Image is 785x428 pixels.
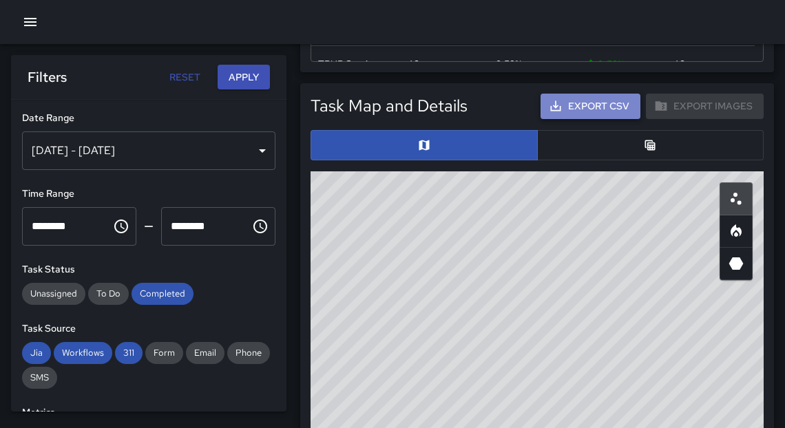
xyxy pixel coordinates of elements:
span: Phone [227,347,270,359]
span: To Do [88,288,129,299]
span: Email [186,347,224,359]
h6: Metrics [22,405,275,420]
h6: Filters [28,66,67,88]
button: Choose time, selected time is 11:59 PM [247,213,274,240]
h6: Task Status [22,262,275,277]
h5: Task Map and Details [311,95,468,117]
span: 311 [115,347,143,359]
div: Completed [132,283,193,305]
div: Jia [22,342,51,364]
span: Completed [132,288,193,299]
span: Workflows [54,347,112,359]
span: Jia [22,347,51,359]
div: TPUP Service Requested [318,57,393,71]
div: 2.53% [496,57,522,71]
button: Map [311,130,538,160]
svg: Scatterplot [728,191,744,207]
h6: Time Range [22,186,275,202]
h6: Date Range [22,111,275,126]
span: Form [145,347,183,359]
div: 311 [115,342,143,364]
svg: Table [643,138,657,152]
button: 3D Heatmap [720,247,753,280]
button: Reset [163,65,207,90]
span: SMS [22,372,57,383]
button: Scatterplot [720,182,753,215]
svg: Heatmap [728,223,744,239]
svg: 3D Heatmap [728,255,744,272]
div: 46 [407,57,419,71]
button: Heatmap [720,215,753,248]
svg: Map [417,138,431,152]
div: Workflows [54,342,112,364]
h6: Task Source [22,321,275,336]
div: Email [186,342,224,364]
div: 46 [673,57,684,71]
span: 9.52 % [584,57,625,71]
div: Phone [227,342,270,364]
div: Form [145,342,183,364]
button: Table [537,130,764,160]
div: SMS [22,367,57,389]
button: Choose time, selected time is 12:00 AM [107,213,135,240]
div: [DATE] - [DATE] [22,131,275,170]
span: Unassigned [22,288,85,299]
button: Apply [218,65,270,90]
button: Export CSV [541,94,640,119]
div: To Do [88,283,129,305]
div: Unassigned [22,283,85,305]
